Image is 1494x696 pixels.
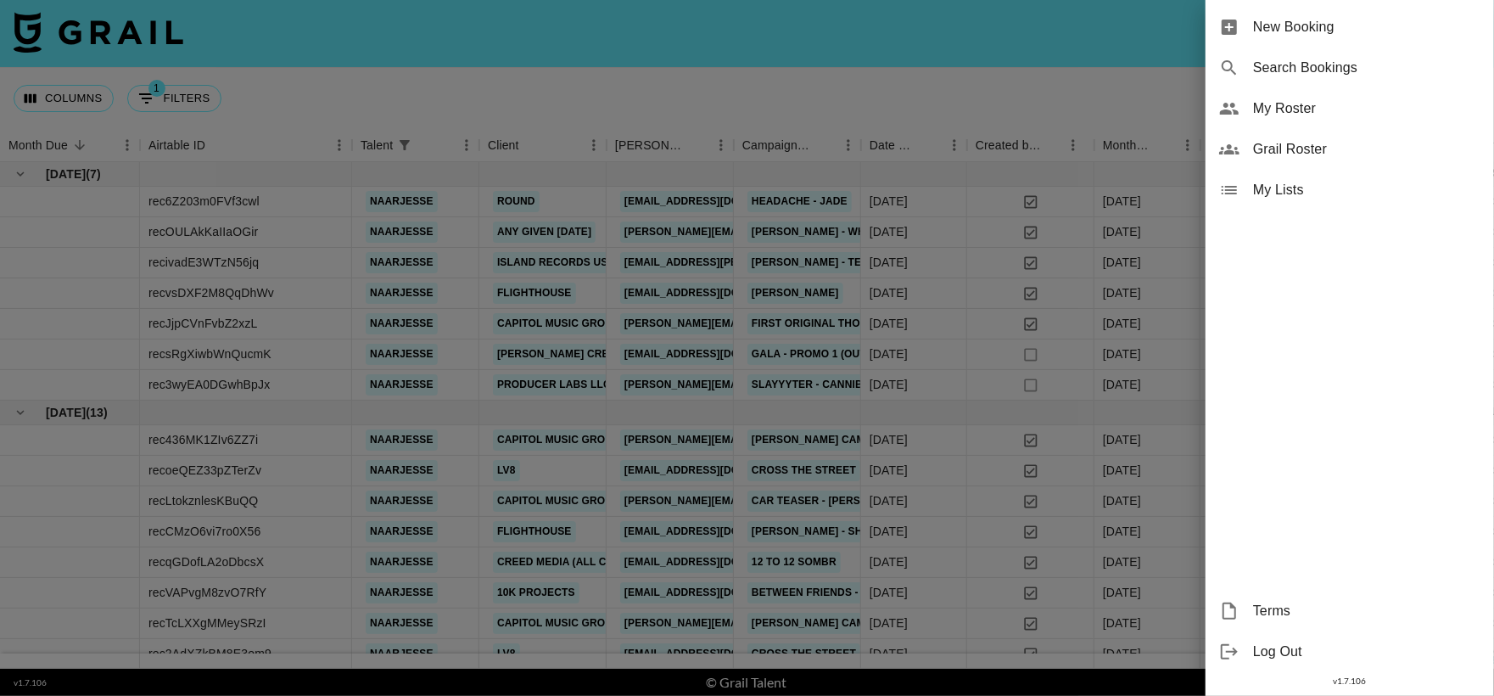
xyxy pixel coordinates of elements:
div: Search Bookings [1206,48,1494,88]
div: Log Out [1206,631,1494,672]
span: Log Out [1253,642,1480,662]
span: Grail Roster [1253,139,1480,160]
div: Terms [1206,591,1494,631]
div: New Booking [1206,7,1494,48]
div: Grail Roster [1206,129,1494,170]
span: My Roster [1253,98,1480,119]
div: v 1.7.106 [1206,672,1494,690]
span: New Booking [1253,17,1480,37]
span: My Lists [1253,180,1480,200]
div: My Lists [1206,170,1494,210]
span: Search Bookings [1253,58,1480,78]
div: My Roster [1206,88,1494,129]
span: Terms [1253,601,1480,621]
